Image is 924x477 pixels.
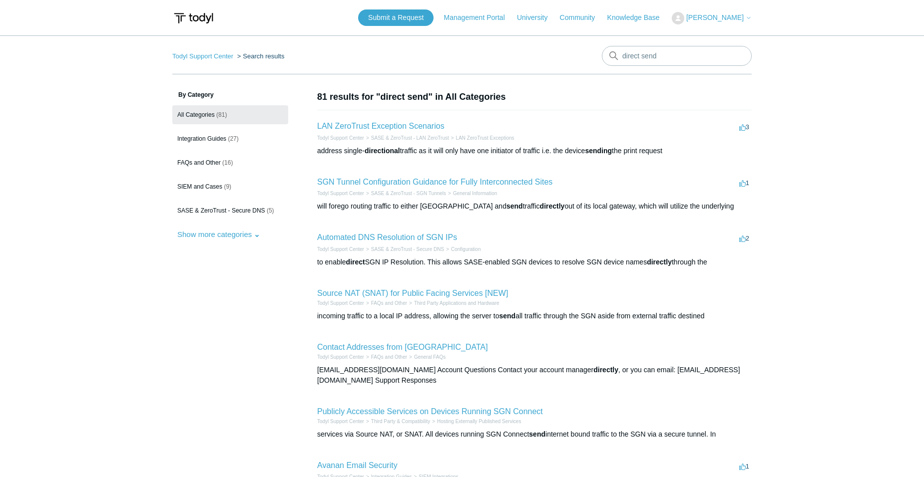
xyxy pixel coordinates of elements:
a: LAN ZeroTrust Exception Scenarios [317,122,445,130]
span: 1 [739,463,749,470]
a: Automated DNS Resolution of SGN IPs [317,233,457,241]
li: General Information [446,190,497,197]
a: Todyl Support Center [317,246,364,252]
div: [EMAIL_ADDRESS][DOMAIN_NAME] Account Questions Contact your account manager , or you can email: [... [317,365,752,386]
span: SIEM and Cases [177,183,222,190]
li: Todyl Support Center [317,353,364,361]
a: SGN Tunnel Configuration Guidance for Fully Interconnected Sites [317,178,552,186]
li: Search results [235,52,285,60]
div: will forego routing traffic to either [GEOGRAPHIC_DATA] and traffic out of its local gateway, whi... [317,201,752,212]
em: send [529,430,545,438]
em: directly [593,366,618,374]
a: SASE & ZeroTrust - Secure DNS (5) [172,201,288,220]
a: Management Portal [444,12,515,23]
a: Avanan Email Security [317,461,398,470]
span: (5) [267,207,274,214]
span: FAQs and Other [177,159,221,166]
a: LAN ZeroTrust Exceptions [456,135,514,141]
em: directional [365,147,400,155]
span: (9) [224,183,231,190]
em: direct [346,258,365,266]
h1: 81 results for "direct send" in All Categories [317,90,752,104]
span: 3 [739,123,749,131]
li: SASE & ZeroTrust - SGN Tunnels [364,190,446,197]
a: Publicly Accessible Services on Devices Running SGN Connect [317,407,543,416]
li: Todyl Support Center [172,52,235,60]
button: Show more categories [172,225,265,243]
span: Integration Guides [177,135,226,142]
span: 1 [739,179,749,187]
li: Todyl Support Center [317,418,364,425]
a: Todyl Support Center [317,135,364,141]
a: Todyl Support Center [317,419,364,424]
span: SASE & ZeroTrust - Secure DNS [177,207,265,214]
button: [PERSON_NAME] [672,12,752,24]
a: University [517,12,557,23]
li: LAN ZeroTrust Exceptions [449,134,514,142]
span: (81) [216,111,227,118]
li: General FAQs [407,353,446,361]
a: Todyl Support Center [317,300,364,306]
em: sending [585,147,612,155]
li: SASE & ZeroTrust - Secure DNS [364,245,444,253]
a: Todyl Support Center [317,354,364,360]
a: Todyl Support Center [317,191,364,196]
a: Community [560,12,605,23]
li: Todyl Support Center [317,134,364,142]
div: incoming traffic to a local IP address, allowing the server to all traffic through the SGN aside ... [317,311,752,321]
a: Submit a Request [358,9,434,26]
div: to enable SGN IP Resolution. This allows SASE-enabled SGN devices to resolve SGN device names thr... [317,257,752,267]
a: FAQs and Other (16) [172,153,288,172]
a: SASE & ZeroTrust - Secure DNS [371,246,444,252]
li: Todyl Support Center [317,299,364,307]
a: FAQs and Other [371,354,407,360]
a: Hosting Externally Published Services [437,419,521,424]
li: Third Party & Compatibility [364,418,430,425]
em: directly [540,202,565,210]
img: Todyl Support Center Help Center home page [172,9,215,27]
li: Todyl Support Center [317,190,364,197]
a: SASE & ZeroTrust - LAN ZeroTrust [371,135,449,141]
span: (16) [222,159,233,166]
a: General Information [453,191,497,196]
li: FAQs and Other [364,353,407,361]
li: Third Party Applications and Hardware [407,299,499,307]
a: Third Party & Compatibility [371,419,430,424]
a: SASE & ZeroTrust - SGN Tunnels [371,191,446,196]
a: Integration Guides (27) [172,129,288,148]
li: Hosting Externally Published Services [430,418,521,425]
div: address single- traffic as it will only have one initiator of traffic i.e. the device the print r... [317,146,752,156]
span: All Categories [177,111,215,118]
a: FAQs and Other [371,300,407,306]
a: All Categories (81) [172,105,288,124]
li: Todyl Support Center [317,245,364,253]
a: Knowledge Base [607,12,670,23]
input: Search [602,46,752,66]
a: Contact Addresses from [GEOGRAPHIC_DATA] [317,343,488,351]
em: directly [647,258,672,266]
a: General FAQs [414,354,446,360]
li: SASE & ZeroTrust - LAN ZeroTrust [364,134,449,142]
a: SIEM and Cases (9) [172,177,288,196]
span: 2 [739,235,749,242]
em: send [506,202,523,210]
li: FAQs and Other [364,299,407,307]
li: Configuration [444,245,480,253]
span: (27) [228,135,238,142]
a: Todyl Support Center [172,52,233,60]
a: Source NAT (SNAT) for Public Facing Services [NEW] [317,289,508,297]
h3: By Category [172,90,288,99]
span: [PERSON_NAME] [686,13,744,21]
a: Configuration [451,246,480,252]
em: send [499,312,515,320]
div: services via Source NAT, or SNAT. All devices running SGN Connect internet bound traffic to the S... [317,429,752,440]
a: Third Party Applications and Hardware [414,300,499,306]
